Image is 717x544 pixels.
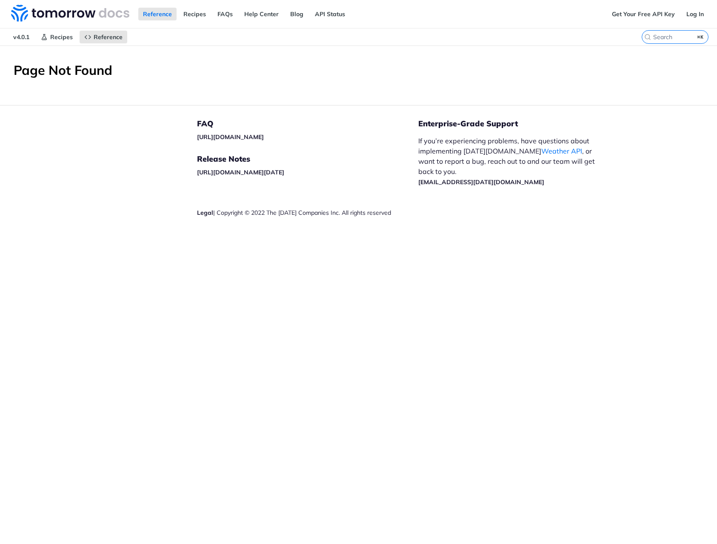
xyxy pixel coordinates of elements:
[695,33,706,41] kbd: ⌘K
[197,168,284,176] a: [URL][DOMAIN_NAME][DATE]
[36,31,77,43] a: Recipes
[197,154,418,164] h5: Release Notes
[286,8,308,20] a: Blog
[418,136,604,187] p: If you’re experiencing problems, have questions about implementing [DATE][DOMAIN_NAME] , or want ...
[14,63,703,78] h1: Page Not Found
[179,8,211,20] a: Recipes
[197,209,213,216] a: Legal
[418,178,544,186] a: [EMAIL_ADDRESS][DATE][DOMAIN_NAME]
[418,119,617,129] h5: Enterprise-Grade Support
[9,31,34,43] span: v4.0.1
[644,34,651,40] svg: Search
[80,31,127,43] a: Reference
[197,133,264,141] a: [URL][DOMAIN_NAME]
[138,8,177,20] a: Reference
[240,8,283,20] a: Help Center
[94,33,123,41] span: Reference
[541,147,582,155] a: Weather API
[50,33,73,41] span: Recipes
[197,119,418,129] h5: FAQ
[682,8,708,20] a: Log In
[197,208,418,217] div: | Copyright © 2022 The [DATE] Companies Inc. All rights reserved
[11,5,129,22] img: Tomorrow.io Weather API Docs
[607,8,680,20] a: Get Your Free API Key
[213,8,237,20] a: FAQs
[310,8,350,20] a: API Status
